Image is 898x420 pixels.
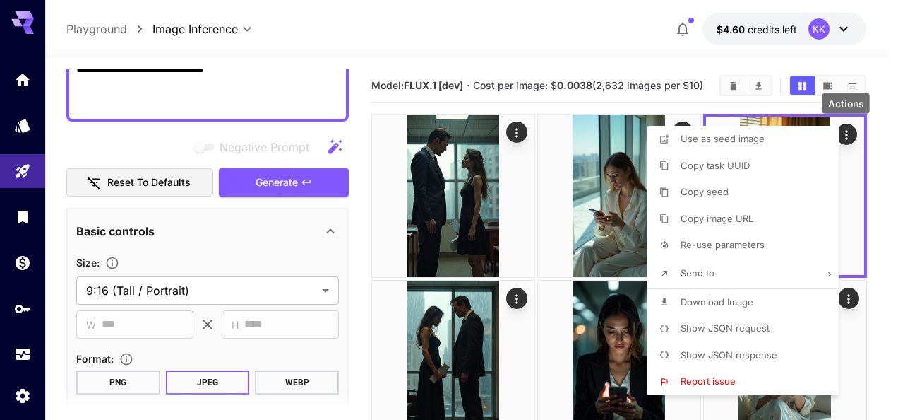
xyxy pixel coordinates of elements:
[681,375,736,387] span: Report issue
[681,213,753,224] span: Copy image URL
[681,186,729,197] span: Copy seed
[681,160,750,171] span: Copy task UUID
[681,322,770,334] span: Show JSON request
[681,133,765,144] span: Use as seed image
[681,296,753,308] span: Download Image
[681,349,777,361] span: Show JSON response
[822,93,870,114] div: Actions
[681,267,714,279] span: Send to
[681,239,765,250] span: Re-use parameters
